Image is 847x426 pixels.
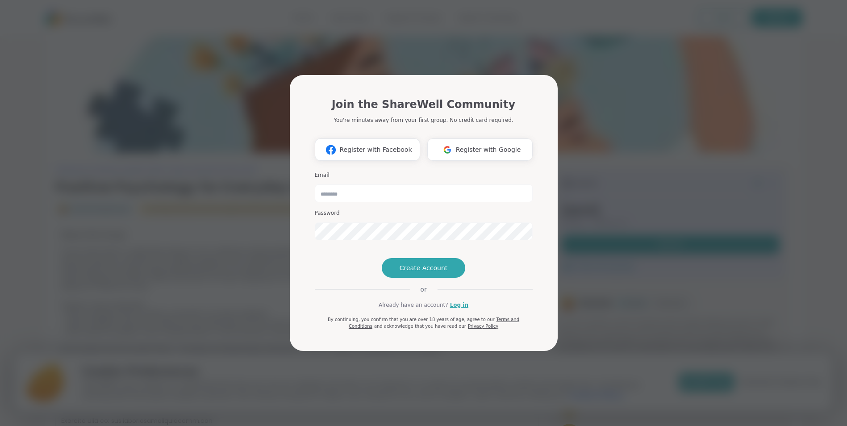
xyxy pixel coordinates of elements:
[334,116,513,124] p: You're minutes away from your first group. No credit card required.
[450,301,468,309] a: Log in
[349,317,519,329] a: Terms and Conditions
[332,96,515,113] h1: Join the ShareWell Community
[315,209,533,217] h3: Password
[315,171,533,179] h3: Email
[339,145,412,155] span: Register with Facebook
[439,142,456,158] img: ShareWell Logomark
[328,317,495,322] span: By continuing, you confirm that you are over 18 years of age, agree to our
[315,138,420,161] button: Register with Facebook
[409,285,437,294] span: or
[468,324,498,329] a: Privacy Policy
[322,142,339,158] img: ShareWell Logomark
[456,145,521,155] span: Register with Google
[382,258,466,278] button: Create Account
[379,301,448,309] span: Already have an account?
[427,138,533,161] button: Register with Google
[374,324,466,329] span: and acknowledge that you have read our
[400,263,448,272] span: Create Account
